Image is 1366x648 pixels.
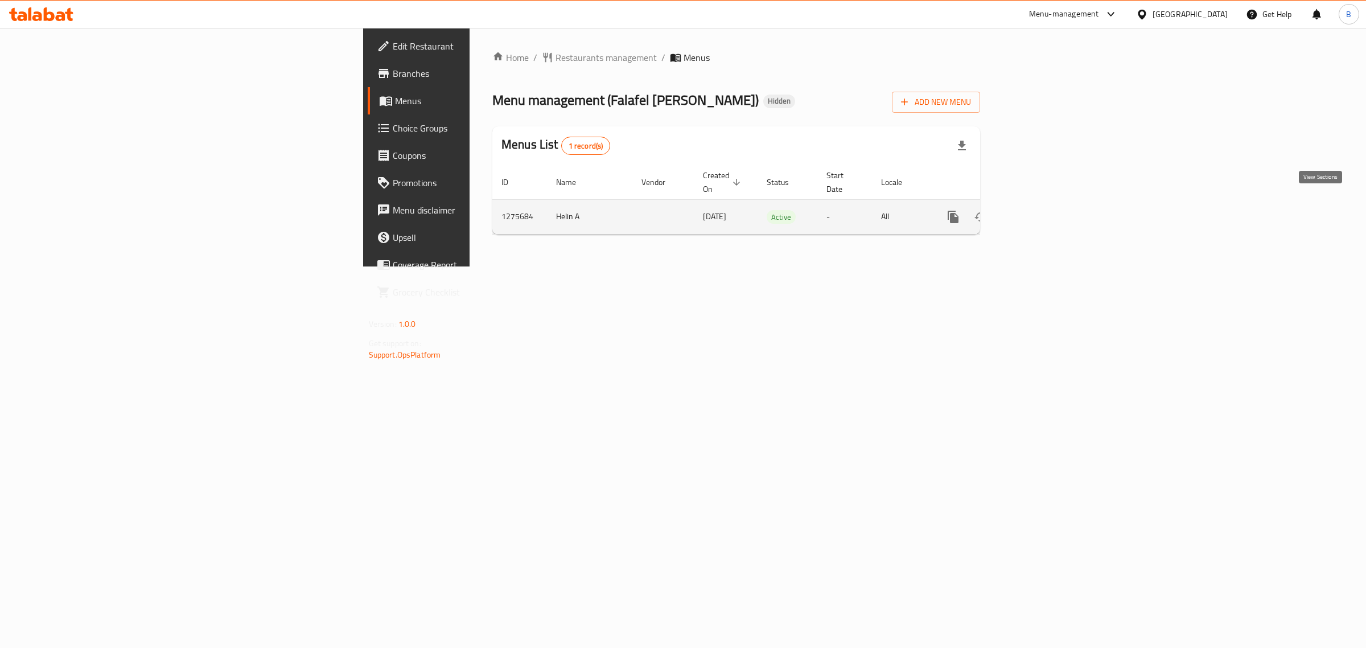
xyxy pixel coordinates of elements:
div: [GEOGRAPHIC_DATA] [1153,8,1228,20]
span: B [1346,8,1351,20]
a: Promotions [368,169,591,196]
span: Start Date [826,169,858,196]
span: Menu disclaimer [393,203,582,217]
span: Edit Restaurant [393,39,582,53]
span: 1.0.0 [398,317,416,331]
button: Add New Menu [892,92,980,113]
span: Locale [881,175,917,189]
div: Total records count [561,137,611,155]
span: [DATE] [703,209,726,224]
th: Actions [931,165,1058,200]
span: Coupons [393,149,582,162]
table: enhanced table [492,165,1058,235]
span: Coverage Report [393,258,582,272]
a: Upsell [368,224,591,251]
span: Menus [684,51,710,64]
span: Branches [393,67,582,80]
a: Edit Restaurant [368,32,591,60]
span: Hidden [763,96,795,106]
span: Version: [369,317,397,331]
span: Created On [703,169,744,196]
span: 1 record(s) [562,141,610,151]
a: Branches [368,60,591,87]
a: Menu disclaimer [368,196,591,224]
span: Promotions [393,176,582,190]
a: Coverage Report [368,251,591,278]
a: Menus [368,87,591,114]
span: ID [501,175,523,189]
h2: Menus List [501,136,610,155]
nav: breadcrumb [492,51,980,64]
span: Name [556,175,591,189]
div: Active [767,210,796,224]
span: Menu management ( Falafel [PERSON_NAME] ) [492,87,759,113]
a: Coupons [368,142,591,169]
span: Choice Groups [393,121,582,135]
span: Menus [395,94,582,108]
a: Choice Groups [368,114,591,142]
span: Grocery Checklist [393,285,582,299]
span: Upsell [393,231,582,244]
td: All [872,199,931,234]
div: Export file [948,132,976,159]
span: Restaurants management [556,51,657,64]
div: Hidden [763,95,795,108]
td: - [817,199,872,234]
button: more [940,203,967,231]
a: Grocery Checklist [368,278,591,306]
div: Menu-management [1029,7,1099,21]
span: Get support on: [369,336,421,351]
a: Restaurants management [542,51,657,64]
span: Active [767,211,796,224]
li: / [661,51,665,64]
a: Support.OpsPlatform [369,347,441,362]
span: Vendor [641,175,680,189]
span: Add New Menu [901,95,971,109]
span: Status [767,175,804,189]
